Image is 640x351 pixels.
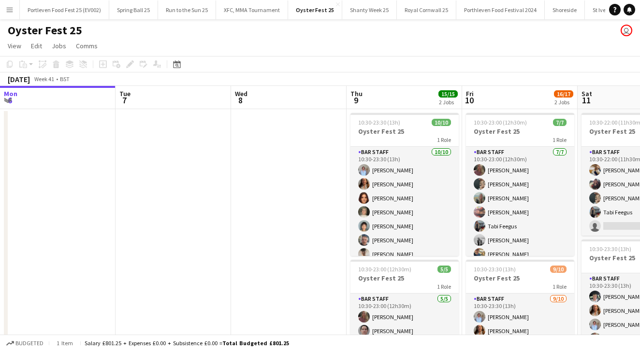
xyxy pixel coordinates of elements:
[437,136,451,143] span: 1 Role
[158,0,216,19] button: Run to the Sun 25
[358,266,411,273] span: 10:30-23:00 (12h30m)
[466,147,574,264] app-card-role: Bar Staff7/710:30-23:00 (12h30m)[PERSON_NAME][PERSON_NAME][PERSON_NAME][PERSON_NAME]Tabi Feegus[P...
[554,90,573,98] span: 16/17
[15,340,44,347] span: Budgeted
[466,274,574,282] h3: Oyster Fest 25
[32,75,56,83] span: Week 41
[342,0,397,19] button: Shanty Week 25
[437,266,451,273] span: 5/5
[554,98,573,106] div: 2 Jobs
[621,25,632,36] app-user-avatar: Gary James
[350,274,459,282] h3: Oyster Fest 25
[589,245,631,253] span: 10:30-23:30 (13h)
[466,113,574,256] app-job-card: 10:30-23:00 (12h30m)7/7Oyster Fest 251 RoleBar Staff7/710:30-23:00 (12h30m)[PERSON_NAME][PERSON_N...
[474,266,516,273] span: 10:30-23:30 (13h)
[465,95,474,106] span: 10
[53,339,76,347] span: 1 item
[550,266,567,273] span: 9/10
[397,0,456,19] button: Royal Cornwall 25
[2,95,17,106] span: 6
[553,136,567,143] span: 1 Role
[437,283,451,290] span: 1 Role
[466,127,574,136] h3: Oyster Fest 25
[432,119,451,126] span: 10/10
[350,147,459,306] app-card-role: Bar Staff10/1010:30-23:30 (13h)[PERSON_NAME][PERSON_NAME][PERSON_NAME][PERSON_NAME][PERSON_NAME][...
[20,0,109,19] button: Portleven Food Fest 25 (EV002)
[4,40,25,52] a: View
[4,89,17,98] span: Mon
[439,98,457,106] div: 2 Jobs
[5,338,45,349] button: Budgeted
[85,339,289,347] div: Salary £801.25 + Expenses £0.00 + Subsistence £0.00 =
[109,0,158,19] button: Spring Ball 25
[60,75,70,83] div: BST
[466,89,474,98] span: Fri
[8,42,21,50] span: View
[456,0,545,19] button: Porthleven Food Festival 2024
[358,119,400,126] span: 10:30-23:30 (13h)
[288,0,342,19] button: Oyster Fest 25
[350,127,459,136] h3: Oyster Fest 25
[216,0,288,19] button: XFC, MMA Tournament
[118,95,131,106] span: 7
[222,339,289,347] span: Total Budgeted £801.25
[31,42,42,50] span: Edit
[27,40,46,52] a: Edit
[119,89,131,98] span: Tue
[350,89,363,98] span: Thu
[553,283,567,290] span: 1 Role
[580,95,592,106] span: 11
[8,23,82,38] h1: Oyster Fest 25
[235,89,247,98] span: Wed
[438,90,458,98] span: 15/15
[8,74,30,84] div: [DATE]
[76,42,98,50] span: Comms
[474,119,527,126] span: 10:30-23:00 (12h30m)
[350,113,459,256] app-job-card: 10:30-23:30 (13h)10/10Oyster Fest 251 RoleBar Staff10/1010:30-23:30 (13h)[PERSON_NAME][PERSON_NAM...
[72,40,102,52] a: Comms
[545,0,585,19] button: Shoreside
[233,95,247,106] span: 8
[553,119,567,126] span: 7/7
[52,42,66,50] span: Jobs
[582,89,592,98] span: Sat
[48,40,70,52] a: Jobs
[349,95,363,106] span: 9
